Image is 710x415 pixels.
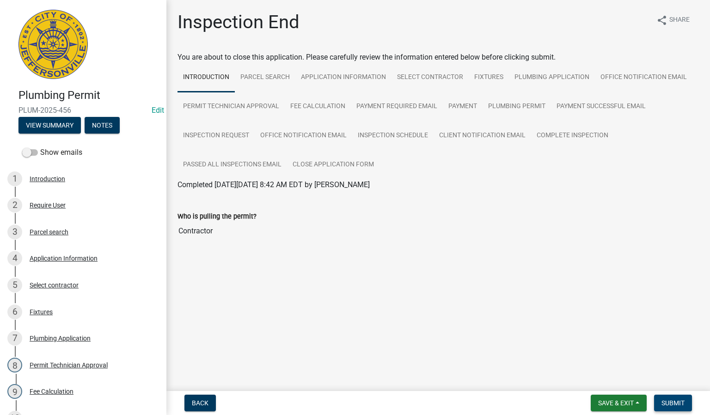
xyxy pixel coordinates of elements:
[649,11,697,29] button: shareShare
[598,399,634,407] span: Save & Exit
[7,305,22,319] div: 6
[85,117,120,134] button: Notes
[595,63,692,92] a: Office Notification Email
[18,122,81,129] wm-modal-confirm: Summary
[192,399,208,407] span: Back
[177,214,257,220] label: Who is pulling the permit?
[177,52,699,259] div: You are about to close this application. Please carefully review the information entered below be...
[285,92,351,122] a: Fee Calculation
[509,63,595,92] a: Plumbing Application
[392,63,469,92] a: Select contractor
[177,180,370,189] span: Completed [DATE][DATE] 8:42 AM EDT by [PERSON_NAME]
[661,399,685,407] span: Submit
[7,225,22,239] div: 3
[30,229,68,235] div: Parcel search
[30,388,73,395] div: Fee Calculation
[18,10,88,79] img: City of Jeffersonville, Indiana
[654,395,692,411] button: Submit
[22,147,82,158] label: Show emails
[7,358,22,372] div: 8
[85,122,120,129] wm-modal-confirm: Notes
[351,92,443,122] a: Payment Required Email
[656,15,667,26] i: share
[30,176,65,182] div: Introduction
[30,202,66,208] div: Require User
[591,395,647,411] button: Save & Exit
[551,92,651,122] a: Payment Successful Email
[18,89,159,102] h4: Plumbing Permit
[295,63,392,92] a: Application Information
[7,171,22,186] div: 1
[7,278,22,293] div: 5
[30,255,98,262] div: Application Information
[177,150,287,180] a: Passed All Inspections Email
[30,335,91,342] div: Plumbing Application
[152,106,164,115] a: Edit
[287,150,379,180] a: Close Application Form
[352,121,434,151] a: Inspection Schedule
[434,121,531,151] a: Client Notification Email
[669,15,690,26] span: Share
[443,92,483,122] a: Payment
[7,384,22,399] div: 9
[177,121,255,151] a: Inspection Request
[18,117,81,134] button: View Summary
[177,11,300,33] h1: Inspection End
[18,106,148,115] span: PLUM-2025-456
[7,198,22,213] div: 2
[531,121,614,151] a: Complete Inspection
[469,63,509,92] a: Fixtures
[7,331,22,346] div: 7
[30,282,79,288] div: Select contractor
[7,251,22,266] div: 4
[184,395,216,411] button: Back
[177,63,235,92] a: Introduction
[255,121,352,151] a: Office Notification Email
[30,309,53,315] div: Fixtures
[235,63,295,92] a: Parcel search
[483,92,551,122] a: Plumbing Permit
[30,362,108,368] div: Permit Technician Approval
[152,106,164,115] wm-modal-confirm: Edit Application Number
[177,92,285,122] a: Permit Technician Approval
